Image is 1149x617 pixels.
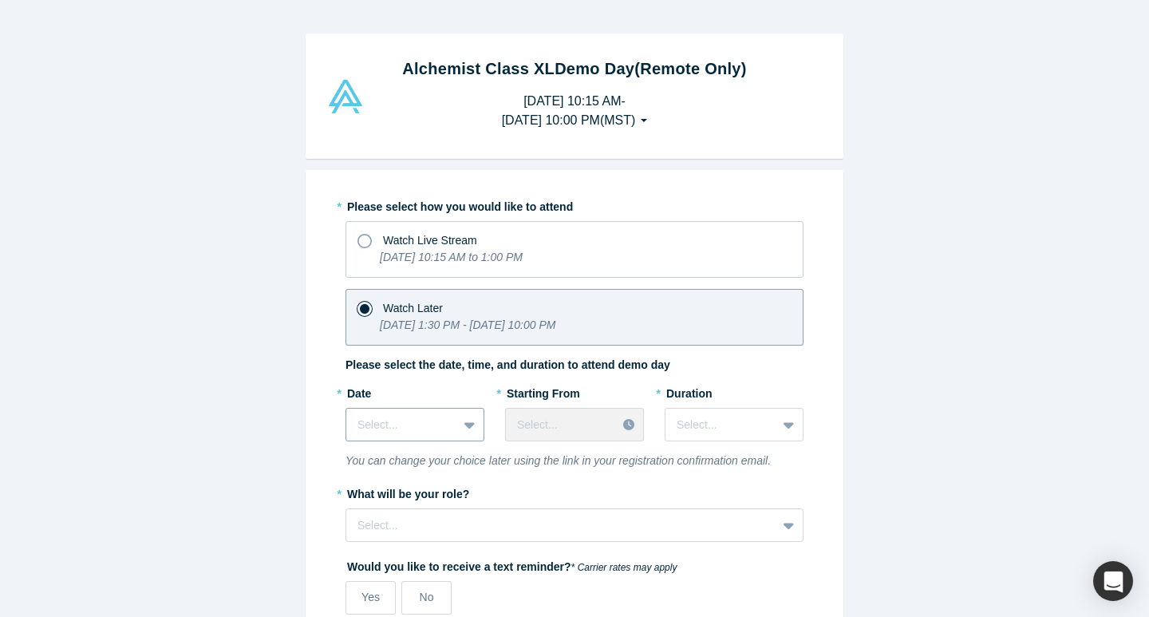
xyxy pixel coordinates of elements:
label: Please select the date, time, and duration to attend demo day [345,357,670,374]
i: [DATE] 10:15 AM to 1:00 PM [380,251,523,263]
span: Yes [361,591,380,603]
img: Alchemist Vault Logo [326,80,365,113]
label: Starting From [505,380,580,402]
label: What will be your role? [345,481,804,503]
i: [DATE] 1:30 PM - [DATE] 10:00 PM [380,318,555,331]
em: * Carrier rates may apply [571,562,677,573]
strong: Alchemist Class XL Demo Day (Remote Only) [402,60,747,77]
label: Please select how you would like to attend [345,193,804,216]
label: Date [345,380,484,402]
i: You can change your choice later using the link in your registration confirmation email. [345,454,771,467]
span: Watch Later [383,302,443,314]
span: No [420,591,434,603]
span: Watch Live Stream [383,234,477,247]
label: Duration [665,380,804,402]
button: [DATE] 10:15 AM-[DATE] 10:00 PM(MST) [485,86,665,136]
label: Would you like to receive a text reminder? [345,553,804,575]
